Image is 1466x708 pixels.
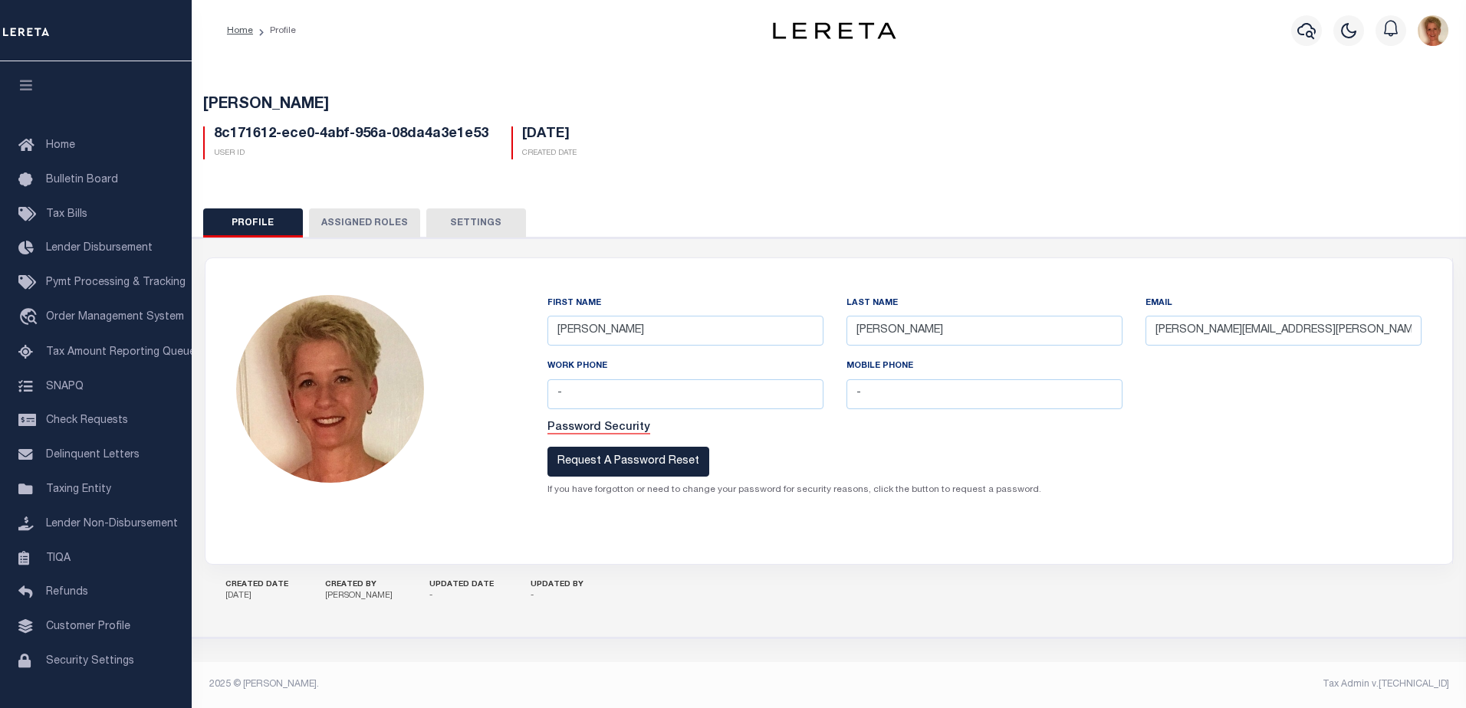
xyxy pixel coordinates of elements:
span: Security Settings [46,656,134,667]
label: Work Phone [547,360,607,373]
label: Last Name [846,297,898,310]
span: Password Security [547,422,650,434]
label: Email [1146,297,1172,310]
div: 2025 © [PERSON_NAME]. [198,677,830,691]
p: Created Date [522,148,577,159]
div: Tax Admin v.[TECHNICAL_ID] [840,677,1449,691]
span: Lender Non-Disbursement [46,519,178,529]
span: Taxing Entity [46,484,111,495]
span: Bulletin Board [46,175,118,185]
span: Customer Profile [46,621,130,632]
label: First Name [547,297,601,310]
span: Home [46,140,75,151]
button: Request A Password Reset [547,447,709,477]
span: SNAPQ [46,381,84,392]
span: Delinquent Letters [46,450,140,461]
span: TIQA [46,552,71,563]
h5: CREATED BY [325,580,393,590]
span: Tax Bills [46,209,87,220]
h5: 8c171612-ece0-4abf-956a-08da4a3e1e53 [214,126,488,143]
span: Refunds [46,587,88,598]
p: [DATE] [225,590,288,603]
button: Profile [203,208,303,238]
p: [PERSON_NAME] [325,590,393,603]
span: Order Management System [46,312,184,323]
button: Assigned Roles [309,208,420,238]
h5: UPDATED BY [531,580,583,590]
img: logo-dark.svg [773,22,896,39]
a: Home [227,26,253,35]
p: - [429,590,494,603]
span: Tax Amount Reporting Queue [46,347,196,358]
button: Settings [426,208,526,238]
h5: CREATED DATE [225,580,288,590]
label: Mobile Phone [846,360,913,373]
li: Profile [253,24,296,38]
h5: UPDATED DATE [429,580,494,590]
span: Lender Disbursement [46,243,153,254]
span: Pymt Processing & Tracking [46,277,186,288]
span: Check Requests [46,415,128,426]
p: - [531,590,583,603]
span: [PERSON_NAME] [203,97,329,113]
p: If you have forgotton or need to change your password for security reasons, click the button to r... [547,483,1421,497]
h5: [DATE] [522,126,577,143]
p: User Id [214,148,488,159]
i: travel_explore [18,308,43,328]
